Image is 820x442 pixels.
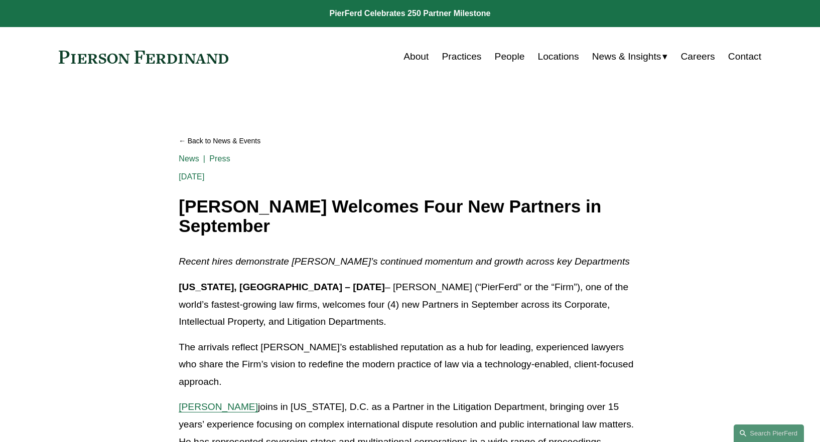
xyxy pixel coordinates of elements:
[680,47,715,66] a: Careers
[403,47,429,66] a: About
[179,132,641,150] a: Back to News & Events
[179,279,641,331] p: – [PERSON_NAME] (“PierFerd” or the “Firm”), one of the world’s fastest-growing law firms, welcome...
[734,424,804,442] a: Search this site
[592,48,661,66] span: News & Insights
[179,401,258,412] a: [PERSON_NAME]
[179,282,385,292] strong: [US_STATE], [GEOGRAPHIC_DATA] – [DATE]
[179,339,641,391] p: The arrivals reflect [PERSON_NAME]’s established reputation as a hub for leading, experienced law...
[179,154,199,163] a: News
[537,47,579,66] a: Locations
[495,47,525,66] a: People
[179,172,204,181] span: [DATE]
[179,256,630,267] em: Recent hires demonstrate [PERSON_NAME]’s continued momentum and growth across key Departments
[442,47,482,66] a: Practices
[179,197,641,236] h1: [PERSON_NAME] Welcomes Four New Partners in September
[209,154,230,163] a: Press
[728,47,761,66] a: Contact
[592,47,668,66] a: folder dropdown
